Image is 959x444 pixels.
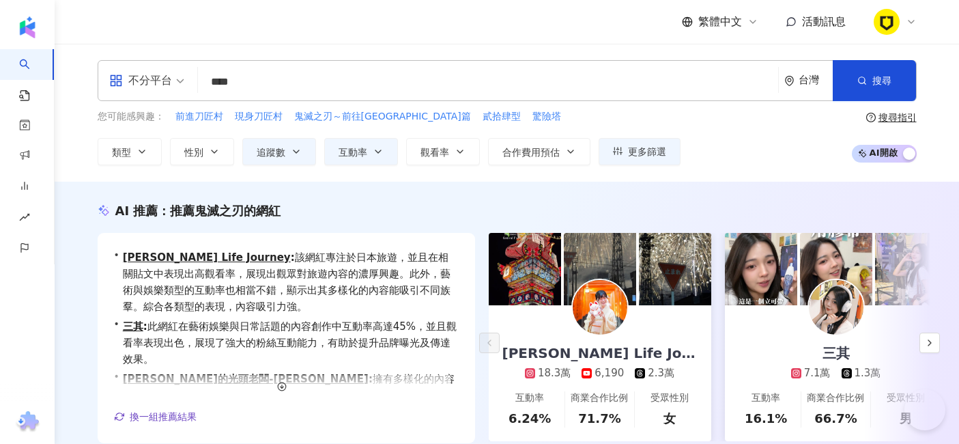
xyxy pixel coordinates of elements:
div: 16.1% [745,410,787,427]
span: 此網紅在藝術娛樂與日常話題的內容創作中互動率高達45%，並且觀看率表現出色，展現了強大的粉絲互動能力，有助於提升品牌曝光及傳達效果。 [123,318,459,367]
span: 追蹤數 [257,147,285,158]
div: 18.3萬 [538,366,571,380]
img: logo icon [16,16,38,38]
button: 鬼滅之刃～前往[GEOGRAPHIC_DATA]篇 [294,109,472,124]
span: 互動率 [339,147,367,158]
button: 觀看率 [406,138,480,165]
img: chrome extension [14,411,41,433]
img: post-image [564,233,636,305]
button: 更多篩選 [599,138,681,165]
div: 商業合作比例 [571,391,628,405]
span: 貳拾肆型 [483,110,521,124]
a: 三其 [123,320,143,333]
div: 不分平台 [109,70,172,92]
span: 合作費用預估 [502,147,560,158]
div: 互動率 [515,391,544,405]
span: 推薦鬼滅之刃的網紅 [170,204,281,218]
div: AI 推薦 ： [115,202,281,219]
a: [PERSON_NAME] Life Journey18.3萬6,1902.3萬互動率6.24%商業合作比例71.7%受眾性別女 [489,305,711,441]
span: 現身刀匠村 [235,110,283,124]
span: environment [784,76,795,86]
button: 換一組推薦結果 [114,406,197,427]
a: [PERSON_NAME] Life Journey [123,251,291,264]
span: 換一組推薦結果 [130,411,197,422]
button: 貳拾肆型 [482,109,521,124]
button: 搜尋 [833,60,916,101]
span: 您可能感興趣： [98,110,164,124]
div: • [114,371,459,436]
div: 三其 [809,344,863,363]
button: 互動率 [324,138,398,165]
span: rise [19,204,30,234]
div: 6.24% [509,410,551,427]
img: post-image [875,233,947,305]
div: 互動率 [752,391,780,405]
button: 追蹤數 [242,138,316,165]
div: 7.1萬 [804,366,831,380]
img: post-image [639,233,711,305]
button: 類型 [98,138,162,165]
span: 鬼滅之刃～前往[GEOGRAPHIC_DATA]篇 [294,110,471,124]
iframe: Help Scout Beacon - Open [904,389,945,430]
div: 男 [900,410,912,427]
img: KOL Avatar [573,280,627,335]
button: 性別 [170,138,234,165]
a: 三其7.1萬1.3萬互動率16.1%商業合作比例66.7%受眾性別男 [725,305,947,441]
button: 驚險塔 [532,109,562,124]
span: 前進刀匠村 [175,110,223,124]
button: 現身刀匠村 [234,109,283,124]
div: 6,190 [595,366,624,380]
div: 2.3萬 [648,366,674,380]
span: 更多篩選 [628,146,666,157]
span: 擁有多樣化的內容創作，尤其在寵物及房地產領域具備良好互動率，吸引了大量粉絲。適合推廣與寵物及生活方式相關的產品，並可從遊戲與藝術領域引導新興品牌曝光。 [123,371,459,436]
div: 商業合作比例 [807,391,864,405]
img: RH.png [874,9,900,35]
span: : [143,320,147,333]
span: 該網紅專注於日本旅遊，並且在相關貼文中表現出高觀看率，展現出觀眾對旅遊內容的濃厚興趣。此外，藝術與娛樂類型的互動率也相當不錯，顯示出其多樣化的內容能吸引不同族羣。綜合各類型的表現，內容吸引力強。 [123,249,459,315]
span: 觀看率 [420,147,449,158]
div: 受眾性別 [887,391,925,405]
button: 合作費用預估 [488,138,590,165]
div: [PERSON_NAME] Life Journey [489,344,711,363]
span: 驚險塔 [532,110,561,124]
img: post-image [725,233,797,305]
span: 繁體中文 [698,14,742,29]
span: 活動訊息 [802,15,846,28]
div: 搜尋指引 [878,112,917,123]
div: • [114,318,459,367]
img: post-image [489,233,561,305]
img: KOL Avatar [809,280,863,335]
div: 71.7% [578,410,620,427]
span: 類型 [112,147,131,158]
span: 搜尋 [872,75,891,86]
span: : [291,251,295,264]
a: [PERSON_NAME]的光頭老闆-[PERSON_NAME] [123,373,369,385]
a: search [19,49,46,102]
div: 1.3萬 [855,366,881,380]
div: 女 [663,410,676,427]
span: 性別 [184,147,203,158]
div: 受眾性別 [650,391,689,405]
span: : [369,373,373,385]
div: • [114,249,459,315]
span: appstore [109,74,123,87]
span: question-circle [866,113,876,122]
button: 前進刀匠村 [175,109,224,124]
img: post-image [800,233,872,305]
div: 台灣 [799,74,833,86]
div: 66.7% [814,410,857,427]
